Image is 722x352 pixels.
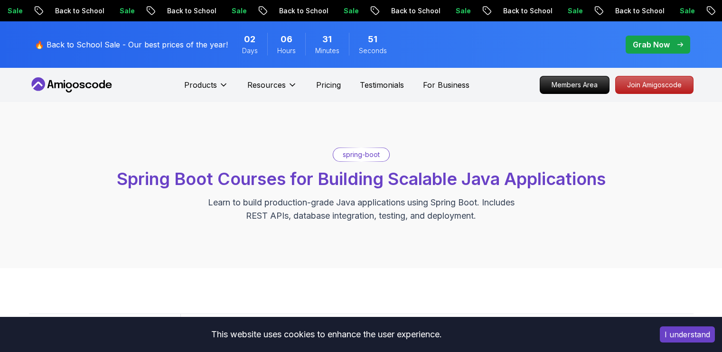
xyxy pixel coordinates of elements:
p: spring-boot [343,150,380,159]
a: Pricing [316,79,341,91]
p: Back to School [495,6,560,16]
p: Products [184,79,217,91]
span: Minutes [315,46,339,56]
p: Members Area [540,76,609,93]
p: Back to School [383,6,448,16]
p: Join Amigoscode [616,76,693,93]
a: Members Area [540,76,609,94]
p: Learn to build production-grade Java applications using Spring Boot. Includes REST APIs, database... [202,196,521,222]
p: 🔥 Back to School Sale - Our best prices of the year! [35,39,228,50]
span: Spring Boot Courses for Building Scalable Java Applications [117,168,606,189]
span: 6 Hours [281,33,292,46]
a: Testimonials [360,79,404,91]
div: This website uses cookies to enhance the user experience. [7,324,646,345]
p: Grab Now [633,39,670,50]
span: Hours [277,46,296,56]
span: Seconds [359,46,387,56]
p: Sale [560,6,590,16]
p: Back to School [159,6,224,16]
span: 31 Minutes [322,33,332,46]
p: Sale [672,6,702,16]
p: Sale [448,6,478,16]
p: Sale [112,6,142,16]
span: Days [242,46,258,56]
button: Accept cookies [660,326,715,343]
button: Products [184,79,228,98]
p: Sale [224,6,254,16]
p: Back to School [607,6,672,16]
p: Resources [247,79,286,91]
span: 2 Days [244,33,255,46]
a: Join Amigoscode [615,76,694,94]
span: 51 Seconds [368,33,377,46]
p: Back to School [271,6,336,16]
a: For Business [423,79,469,91]
button: Resources [247,79,297,98]
p: Sale [336,6,366,16]
p: Back to School [47,6,112,16]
